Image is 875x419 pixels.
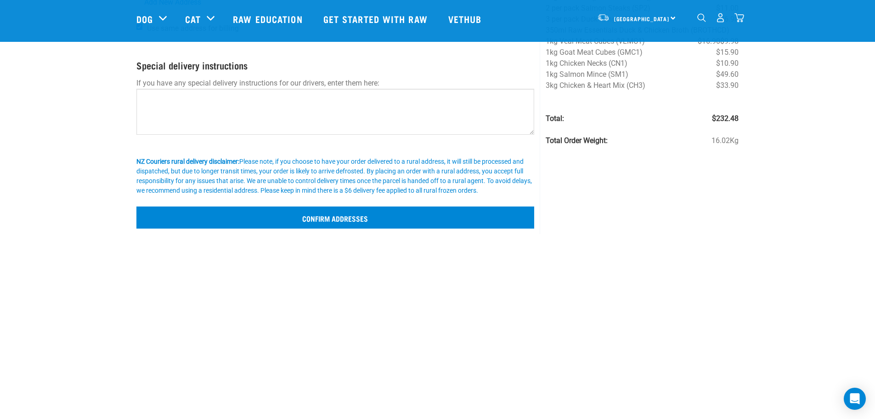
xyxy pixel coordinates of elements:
[716,80,739,91] span: $33.90
[734,13,744,23] img: home-icon@2x.png
[136,157,535,195] div: Please note, if you choose to have your order delivered to a rural address, it will still be proc...
[136,12,153,26] a: Dog
[716,69,739,80] span: $49.60
[546,48,643,57] span: 1kg Goat Meat Cubes (GMC1)
[314,0,439,37] a: Get started with Raw
[136,207,535,229] input: Confirm addresses
[546,114,564,123] strong: Total:
[597,13,610,22] img: van-moving.png
[439,0,493,37] a: Vethub
[546,81,645,90] span: 3kg Chicken & Heart Mix (CH3)
[697,13,706,22] img: home-icon-1@2x.png
[614,17,670,20] span: [GEOGRAPHIC_DATA]
[546,59,627,68] span: 1kg Chicken Necks (CN1)
[546,70,628,79] span: 1kg Salmon Mince (SM1)
[224,0,314,37] a: Raw Education
[546,136,608,145] strong: Total Order Weight:
[136,158,239,165] b: NZ Couriers rural delivery disclaimer:
[716,47,739,58] span: $15.90
[712,113,739,124] span: $232.48
[711,135,739,146] span: 16.02Kg
[716,58,739,69] span: $10.90
[136,60,535,70] h4: Special delivery instructions
[185,12,201,26] a: Cat
[716,13,725,23] img: user.png
[844,388,866,410] div: Open Intercom Messenger
[546,37,645,46] span: 1kg Veal Meat Cubes (VLMC1)
[136,78,535,89] p: If you have any special delivery instructions for our drivers, enter them here:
